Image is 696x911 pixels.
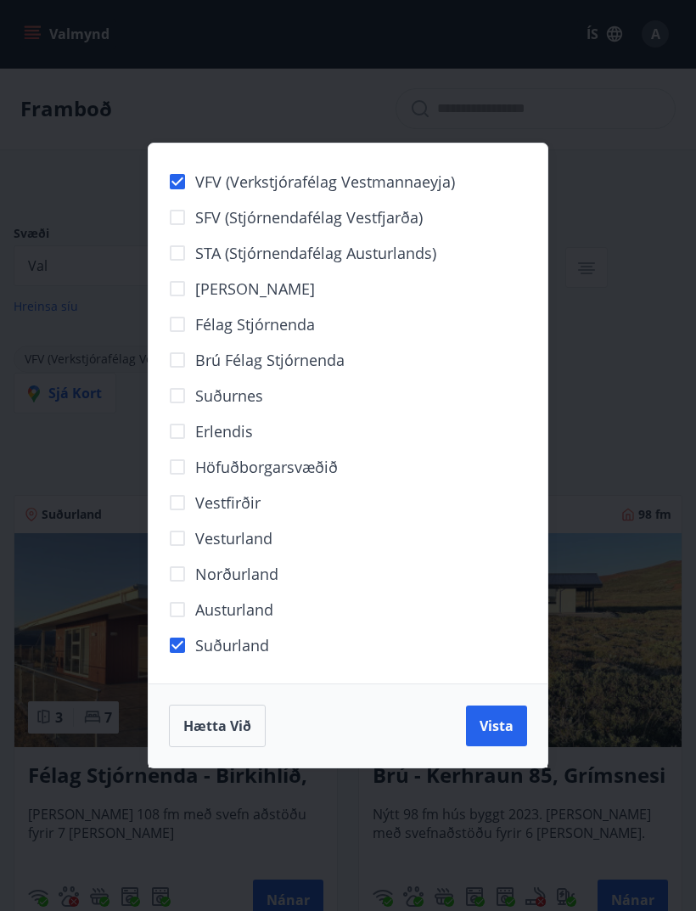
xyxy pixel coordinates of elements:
[195,171,455,193] span: VFV (Verkstjórafélag Vestmannaeyja)
[195,492,261,514] span: Vestfirðir
[195,278,315,300] span: [PERSON_NAME]
[183,717,251,735] span: Hætta við
[195,349,345,371] span: Brú félag stjórnenda
[195,634,269,656] span: Suðurland
[466,706,527,746] button: Vista
[195,563,278,585] span: Norðurland
[195,599,273,621] span: Austurland
[195,385,263,407] span: Suðurnes
[195,242,436,264] span: STA (Stjórnendafélag Austurlands)
[169,705,266,747] button: Hætta við
[195,206,423,228] span: SFV (Stjórnendafélag Vestfjarða)
[195,527,272,549] span: Vesturland
[195,420,253,442] span: Erlendis
[480,717,514,735] span: Vista
[195,313,315,335] span: Félag stjórnenda
[195,456,338,478] span: Höfuðborgarsvæðið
